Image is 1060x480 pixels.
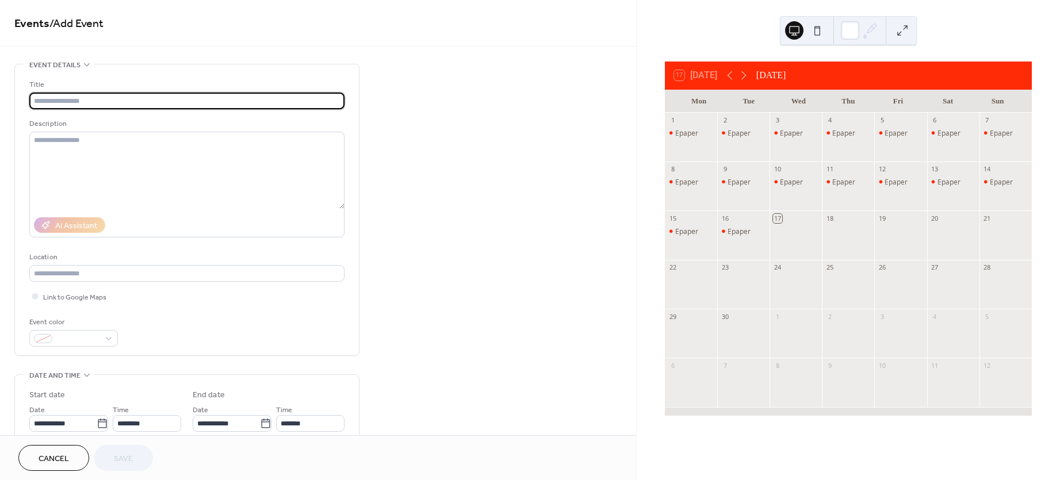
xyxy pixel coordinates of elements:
div: Epaper [770,177,822,187]
div: Epaper [937,128,960,138]
div: 5 [983,312,992,321]
div: 2 [721,116,729,125]
div: Epaper [770,128,822,138]
div: 18 [825,214,834,222]
div: 24 [773,263,782,272]
div: Epaper [822,177,874,187]
div: Epaper [717,177,770,187]
div: Epaper [874,128,927,138]
div: 22 [668,263,677,272]
div: 29 [668,312,677,321]
div: 21 [983,214,992,222]
div: Epaper [665,128,717,138]
div: Start date [29,389,65,401]
div: 30 [721,312,729,321]
div: Thu [824,90,874,113]
div: Epaper [832,128,855,138]
div: 14 [983,165,992,174]
div: Epaper [937,177,960,187]
div: 25 [825,263,834,272]
div: Epaper [979,128,1032,138]
div: 15 [668,214,677,222]
div: 6 [931,116,939,125]
div: Sun [973,90,1023,113]
div: Epaper [728,177,751,187]
div: 1 [668,116,677,125]
span: Link to Google Maps [43,291,106,304]
span: Date [29,404,45,416]
div: Epaper [885,128,908,138]
div: 26 [878,263,886,272]
div: Epaper [990,128,1013,138]
span: Time [276,404,292,416]
div: Event color [29,316,116,328]
div: Epaper [990,177,1013,187]
div: 13 [931,165,939,174]
div: 4 [825,116,834,125]
div: Title [29,79,342,91]
span: Time [113,404,129,416]
span: Date [193,404,208,416]
div: End date [193,389,225,401]
div: 19 [878,214,886,222]
div: [DATE] [756,68,786,82]
div: Mon [674,90,724,113]
div: Epaper [822,128,874,138]
div: 3 [878,312,886,321]
span: Date and time [29,370,81,382]
div: 8 [773,361,782,370]
div: 12 [878,165,886,174]
div: Epaper [832,177,855,187]
div: 6 [668,361,677,370]
div: 5 [878,116,886,125]
div: Sat [923,90,973,113]
div: 4 [931,312,939,321]
div: 2 [825,312,834,321]
div: Epaper [874,177,927,187]
span: / Add Event [49,13,104,35]
div: 23 [721,263,729,272]
div: 11 [931,361,939,370]
div: Epaper [675,177,698,187]
span: Event details [29,59,81,71]
div: 17 [773,214,782,222]
div: 11 [825,165,834,174]
div: 1 [773,312,782,321]
div: 8 [668,165,677,174]
div: Epaper [780,128,803,138]
a: Events [14,13,49,35]
div: Epaper [885,177,908,187]
div: Epaper [728,226,751,236]
div: 12 [983,361,992,370]
div: Epaper [927,177,979,187]
div: 3 [773,116,782,125]
div: Fri [873,90,923,113]
div: Epaper [675,226,698,236]
div: 7 [983,116,992,125]
div: Epaper [927,128,979,138]
div: 9 [721,165,729,174]
button: Cancel [18,445,89,471]
div: Wed [774,90,824,113]
div: 28 [983,263,992,272]
div: Epaper [675,128,698,138]
div: Description [29,118,342,130]
div: 7 [721,361,729,370]
div: Epaper [780,177,803,187]
div: Tue [724,90,774,113]
div: Location [29,251,342,263]
div: 16 [721,214,729,222]
span: Cancel [39,453,69,465]
div: Epaper [717,128,770,138]
div: 27 [931,263,939,272]
div: Epaper [717,226,770,236]
div: Epaper [665,226,717,236]
div: 10 [878,361,886,370]
div: 10 [773,165,782,174]
div: 20 [931,214,939,222]
div: Epaper [665,177,717,187]
div: 9 [825,361,834,370]
div: Epaper [979,177,1032,187]
div: Epaper [728,128,751,138]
